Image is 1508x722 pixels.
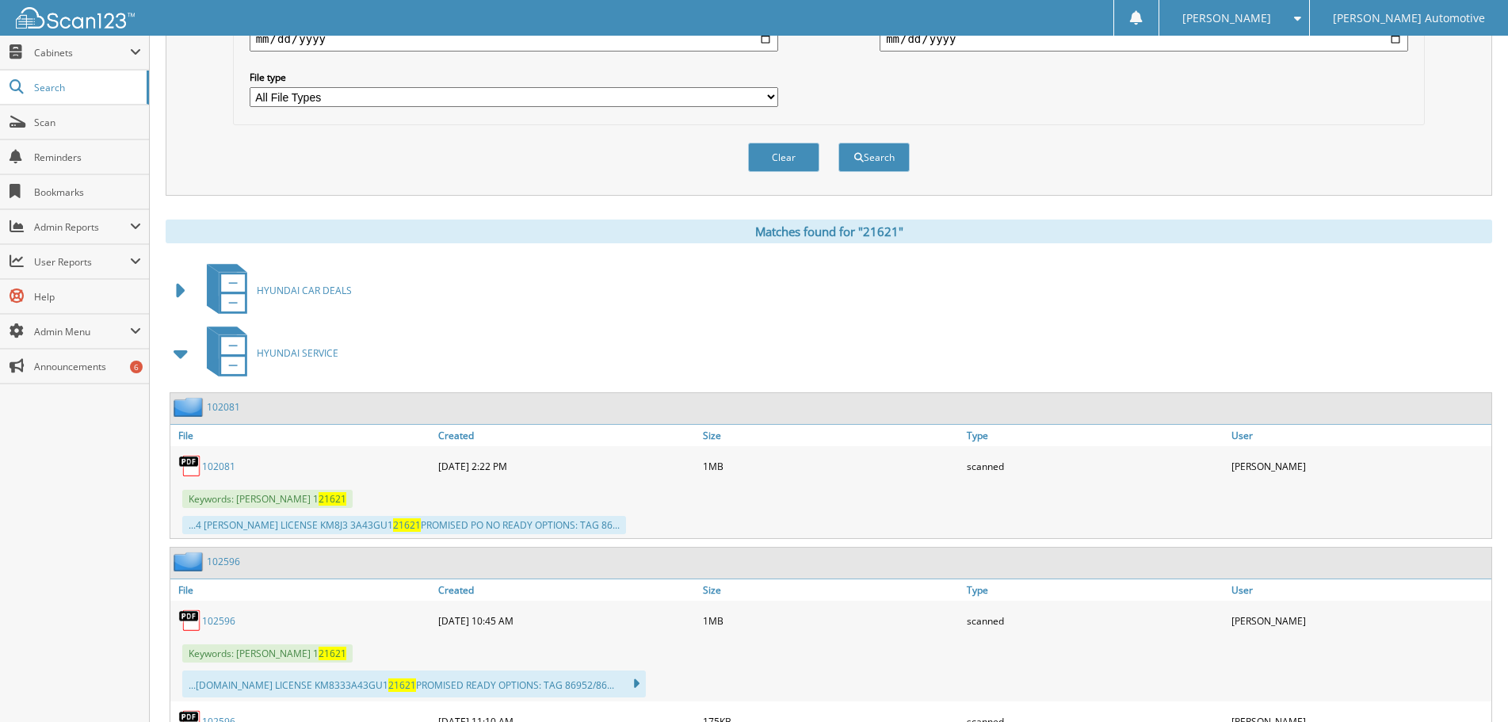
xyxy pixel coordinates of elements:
[178,609,202,632] img: PDF.png
[1182,13,1271,23] span: [PERSON_NAME]
[393,518,421,532] span: 21621
[388,678,416,692] span: 21621
[207,400,240,414] a: 102081
[34,116,141,129] span: Scan
[202,614,235,628] a: 102596
[197,259,352,322] a: HYUNDAI CAR DEALS
[748,143,819,172] button: Clear
[1333,13,1485,23] span: [PERSON_NAME] Automotive
[34,81,139,94] span: Search
[434,450,698,482] div: [DATE] 2:22 PM
[963,605,1227,636] div: scanned
[170,425,434,446] a: File
[202,460,235,473] a: 102081
[319,647,346,660] span: 21621
[34,185,141,199] span: Bookmarks
[34,360,141,373] span: Announcements
[182,490,353,508] span: Keywords: [PERSON_NAME] 1
[178,454,202,478] img: PDF.png
[166,220,1492,243] div: Matches found for "21621"
[963,425,1227,446] a: Type
[963,579,1227,601] a: Type
[434,579,698,601] a: Created
[257,346,338,360] span: HYUNDAI SERVICE
[963,450,1227,482] div: scanned
[1227,425,1491,446] a: User
[34,255,130,269] span: User Reports
[182,516,626,534] div: ...4 [PERSON_NAME] LICENSE KM8J3 3A43GU1 PROMISED PO NO READY OPTIONS: TAG 86...
[34,220,130,234] span: Admin Reports
[699,579,963,601] a: Size
[182,644,353,663] span: Keywords: [PERSON_NAME] 1
[197,322,338,384] a: HYUNDAI SERVICE
[257,284,352,297] span: HYUNDAI CAR DEALS
[880,26,1408,52] input: end
[319,492,346,506] span: 21621
[34,325,130,338] span: Admin Menu
[34,46,130,59] span: Cabinets
[130,361,143,373] div: 6
[250,71,778,84] label: File type
[838,143,910,172] button: Search
[1227,579,1491,601] a: User
[174,397,207,417] img: folder2.png
[250,26,778,52] input: start
[34,151,141,164] span: Reminders
[1227,450,1491,482] div: [PERSON_NAME]
[174,552,207,571] img: folder2.png
[699,450,963,482] div: 1MB
[434,605,698,636] div: [DATE] 10:45 AM
[182,670,646,697] div: ...[DOMAIN_NAME] LICENSE KM8333A43GU1 PROMISED READY OPTIONS: TAG 86952/86...
[170,579,434,601] a: File
[16,7,135,29] img: scan123-logo-white.svg
[434,425,698,446] a: Created
[207,555,240,568] a: 102596
[699,605,963,636] div: 1MB
[699,425,963,446] a: Size
[34,290,141,304] span: Help
[1227,605,1491,636] div: [PERSON_NAME]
